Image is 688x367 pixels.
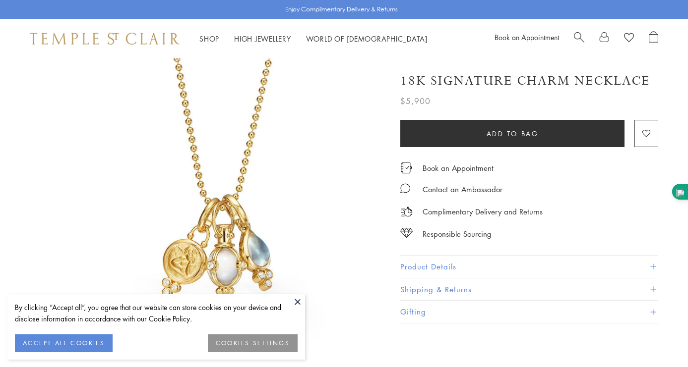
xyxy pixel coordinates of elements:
[199,33,428,45] nav: Main navigation
[15,334,113,352] button: ACCEPT ALL COOKIES
[400,278,658,301] button: Shipping & Returns
[15,302,298,324] div: By clicking “Accept all”, you agree that our website can store cookies on your device and disclos...
[423,228,492,240] div: Responsible Sourcing
[285,4,398,14] p: Enjoy Complimentary Delivery & Returns
[306,34,428,44] a: World of [DEMOGRAPHIC_DATA]World of [DEMOGRAPHIC_DATA]
[30,33,180,45] img: Temple St. Clair
[400,183,410,193] img: MessageIcon-01_2.svg
[495,32,559,42] a: Book an Appointment
[423,206,543,218] p: Complimentary Delivery and Returns
[208,334,298,352] button: COOKIES SETTINGS
[400,228,413,238] img: icon_sourcing.svg
[400,256,658,278] button: Product Details
[400,120,625,147] button: Add to bag
[574,31,584,46] a: Search
[400,162,412,173] img: icon_appointment.svg
[423,162,494,173] a: Book an Appointment
[400,72,650,90] h1: 18K Signature Charm Necklace
[649,31,658,46] a: Open Shopping Bag
[400,95,431,107] span: $5,900
[234,34,291,44] a: High JewelleryHigh Jewellery
[487,128,539,139] span: Add to bag
[199,34,219,44] a: ShopShop
[638,320,678,357] iframe: Gorgias live chat messenger
[400,206,413,218] img: icon_delivery.svg
[423,183,502,196] div: Contact an Ambassador
[400,301,658,323] button: Gifting
[624,31,634,46] a: View Wishlist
